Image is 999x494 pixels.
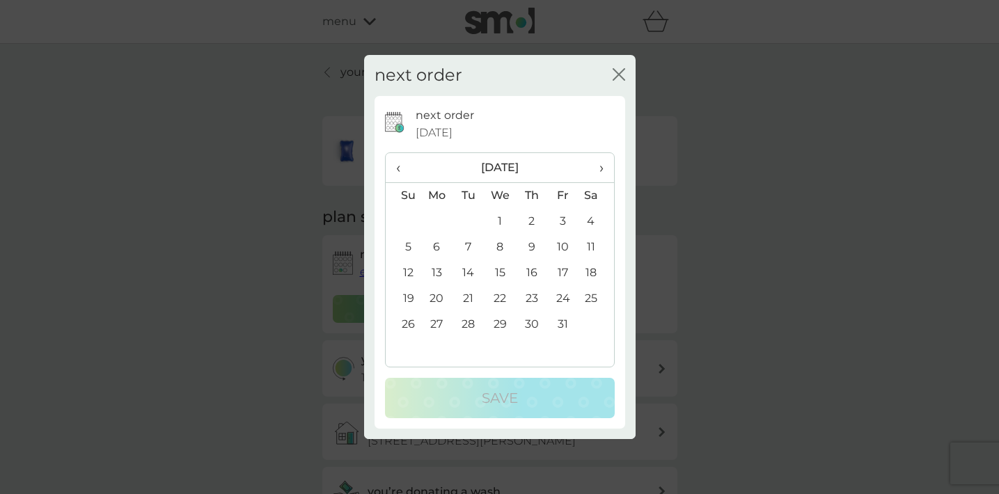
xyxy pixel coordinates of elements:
[421,260,453,286] td: 13
[421,286,453,312] td: 20
[386,260,421,286] td: 12
[579,209,613,234] td: 4
[482,387,518,409] p: Save
[453,182,484,209] th: Tu
[386,312,421,337] td: 26
[453,286,484,312] td: 21
[484,312,516,337] td: 29
[547,286,579,312] td: 24
[516,209,547,234] td: 2
[484,260,516,286] td: 15
[516,286,547,312] td: 23
[484,234,516,260] td: 8
[421,182,453,209] th: Mo
[589,153,603,182] span: ›
[484,209,516,234] td: 1
[547,182,579,209] th: Fr
[375,65,462,86] h2: next order
[579,234,613,260] td: 11
[416,124,453,142] span: [DATE]
[547,260,579,286] td: 17
[386,234,421,260] td: 5
[547,312,579,337] td: 31
[547,209,579,234] td: 3
[579,182,613,209] th: Sa
[421,234,453,260] td: 6
[386,286,421,312] td: 19
[516,260,547,286] td: 16
[421,153,579,183] th: [DATE]
[579,260,613,286] td: 18
[453,260,484,286] td: 14
[484,286,516,312] td: 22
[579,286,613,312] td: 25
[385,378,615,418] button: Save
[453,312,484,337] td: 28
[416,106,474,125] p: next order
[547,234,579,260] td: 10
[516,234,547,260] td: 9
[516,182,547,209] th: Th
[386,182,421,209] th: Su
[613,68,625,83] button: close
[396,153,411,182] span: ‹
[516,312,547,337] td: 30
[484,182,516,209] th: We
[421,312,453,337] td: 27
[453,234,484,260] td: 7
